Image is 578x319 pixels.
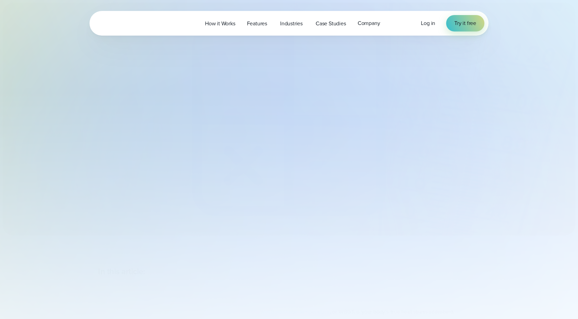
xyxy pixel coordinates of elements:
a: Case Studies [310,16,352,30]
span: Try it free [454,19,476,27]
span: Industries [280,20,303,28]
a: Try it free [446,15,484,31]
a: How it Works [199,16,241,30]
a: Log in [421,19,435,27]
span: Company [358,19,380,27]
span: Features [247,20,267,28]
span: Case Studies [316,20,346,28]
span: How it Works [205,20,235,28]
